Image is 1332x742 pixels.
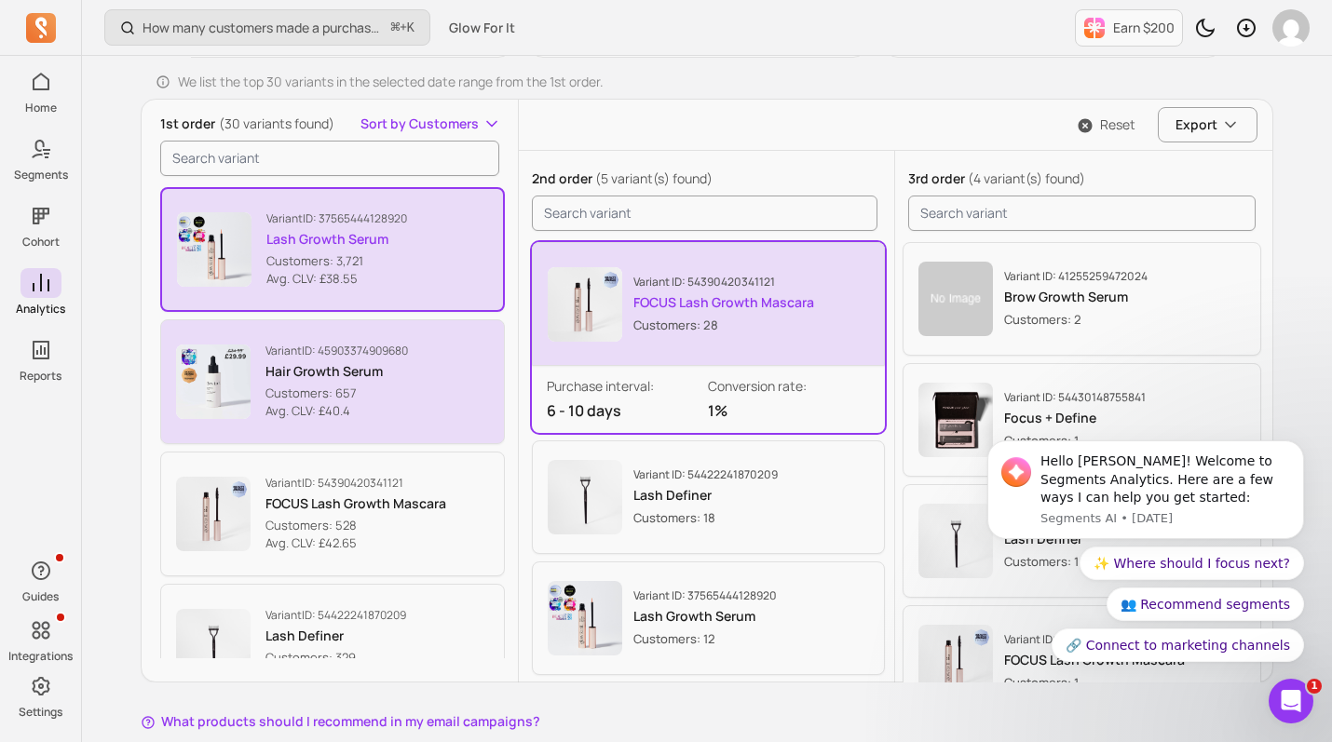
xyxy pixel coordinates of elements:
span: (30 variants found) [219,115,334,132]
button: Product imageVariant ID: 54422241870209Lash DefinerCustomers: 18 [532,440,886,554]
p: 6 - 10 days [547,399,709,422]
p: Avg. CLV: £38.55 [266,270,407,289]
p: Cohort [22,235,60,250]
span: Sort by Customers [360,115,479,133]
img: Product image [918,625,993,699]
button: Guides [20,552,61,608]
button: Export [1158,107,1257,142]
p: Variant ID: 37565444128920 [633,588,777,603]
img: Product image [548,267,622,342]
p: Hair Growth Serum [265,362,408,381]
p: Reports [20,369,61,384]
p: Customers: 657 [265,384,408,403]
span: + [391,18,415,37]
p: Conversion rate: [708,377,870,396]
p: Variant ID: 54422241870209 [265,608,406,623]
p: Focus + Define [1004,409,1146,427]
img: Product image [176,344,251,419]
p: 3rd order [908,169,1256,188]
span: 1 [1307,679,1322,694]
img: avatar [1272,9,1310,47]
button: VariantID: 54422241870209Lash DefinerCustomers: 329Avg. CLV: £47.08 [160,584,505,708]
img: Product image [176,477,251,551]
button: Product imageVariant ID: 54390420341121FOCUS Lash Growth MascaraCustomers: 28 [532,242,886,366]
button: Sort by Customers [360,115,501,133]
kbd: K [407,20,415,35]
img: Product image [548,581,622,655]
p: Variant ID: 54390420341121 [633,275,814,290]
button: What products should I recommend in my email campaigns? [141,712,540,731]
img: Product image [918,504,993,578]
button: Product imageVariant ID: 37565444128920Lash Growth SerumCustomers: 12 [532,561,886,675]
p: How many customers made a purchase in the last 30/60/90 days? [143,19,384,37]
button: How many customers made a purchase in the last 30/60/90 days?⌘+K [104,9,430,46]
button: Toggle dark mode [1187,9,1224,47]
p: Variant ID: 54430148755841 [1004,390,1146,405]
p: FOCUS Lash Growth Mascara [265,494,446,513]
button: Reset [1063,115,1150,134]
button: Earn $200 [1075,9,1183,47]
p: Home [25,101,57,115]
img: Product image [918,383,993,457]
p: Variant ID: 45903374909680 [265,344,408,358]
button: VariantID: 45903374909680Hair Growth SerumCustomers: 657Avg. CLV: £40.4 [160,319,505,444]
input: search product [908,196,1256,231]
p: Lash Definer [633,486,778,505]
p: 2nd order [532,169,878,188]
p: Lash Growth Serum [633,607,777,626]
p: Customers: 528 [265,517,446,535]
p: Integrations [8,649,73,664]
p: FOCUS Lash Growth Mascara [633,293,814,312]
p: 1% [708,399,870,422]
input: search product [532,196,878,231]
span: (5 variant(s) found) [595,169,713,187]
span: Glow For It [449,19,515,37]
p: Purchase interval: [547,377,709,396]
button: Glow For It [438,11,526,45]
button: VariantID: 54390420341121FOCUS Lash Growth MascaraCustomers: 528Avg. CLV: £42.65 [160,452,505,576]
iframe: Intercom live chat [1269,679,1313,723]
p: Avg. CLV: £42.65 [265,534,446,553]
p: Segments [14,168,68,182]
p: Avg. CLV: £40.4 [265,402,408,421]
p: Customers: 18 [633,508,778,527]
p: Variant ID: 37565444128920 [266,211,407,226]
span: (4 variant(s) found) [968,169,1085,187]
iframe: Intercom notifications message [959,419,1332,733]
kbd: ⌘ [390,17,401,40]
p: 1st order [160,115,334,133]
p: We list the top 30 variants in the selected date range from the 1st order. [178,73,604,91]
p: Customers: 3,721 [266,252,407,271]
p: Variant ID: 54390420341121 [265,476,446,491]
p: Customers: 12 [633,629,777,648]
button: VariantID: 37565444128920Lash Growth SerumCustomers: 3,721Avg. CLV: £38.55 [160,187,505,312]
p: Lash Growth Serum [266,230,407,249]
button: Product imageVariant ID: 41255259472024Brow Growth SerumCustomers: 2 [903,242,1261,356]
p: Variant ID: 41255259472024 [1004,269,1148,284]
button: Product imageVariant ID: 54390420341121FOCUS Lash Growth MascaraCustomers: 1 [903,605,1261,719]
img: Product image [176,609,251,683]
p: Customers: 28 [633,316,814,334]
p: Settings [19,705,62,720]
input: search product [160,141,499,176]
p: Variant ID: 54422241870209 [633,467,778,482]
img: Product image [918,262,993,336]
button: Product imageVariant ID: 54422241870209Lash DefinerCustomers: 1 [903,484,1261,598]
img: Product image [177,212,251,287]
p: Analytics [16,302,65,317]
p: Lash Definer [265,627,406,645]
button: Product imageVariant ID: 54430148755841Focus + DefineCustomers: 1 [903,363,1261,477]
p: Brow Growth Serum [1004,288,1148,306]
p: Customers: 2 [1004,310,1148,329]
p: Customers: 329 [265,649,406,668]
p: Guides [22,589,59,604]
img: Product image [548,460,622,534]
